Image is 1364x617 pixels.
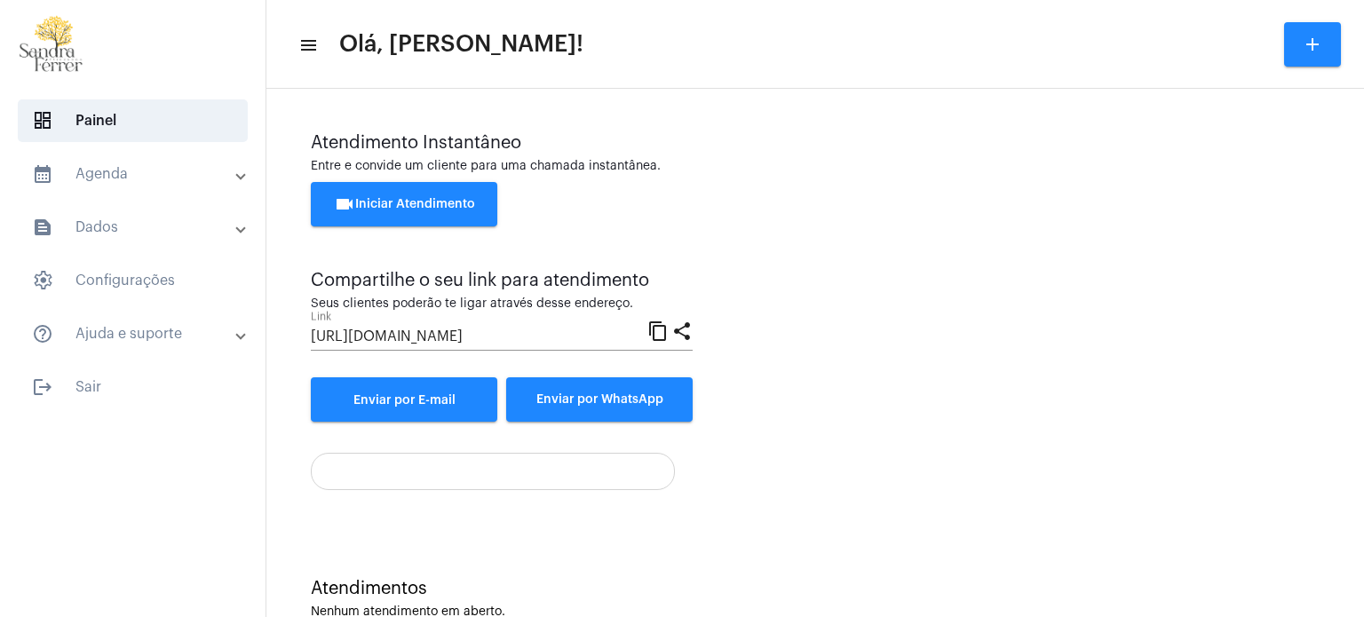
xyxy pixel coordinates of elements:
span: Sair [18,366,248,408]
span: Enviar por WhatsApp [536,393,663,406]
img: 87cae55a-51f6-9edc-6e8c-b06d19cf5cca.png [14,9,89,80]
mat-expansion-panel-header: sidenav iconDados [11,206,266,249]
mat-icon: sidenav icon [32,376,53,398]
div: Atendimento Instantâneo [311,133,1320,153]
span: Configurações [18,259,248,302]
mat-icon: sidenav icon [32,217,53,238]
button: Iniciar Atendimento [311,182,497,226]
mat-icon: sidenav icon [298,35,316,56]
mat-expansion-panel-header: sidenav iconAgenda [11,153,266,195]
span: Painel [18,99,248,142]
mat-panel-title: Agenda [32,163,237,185]
mat-panel-title: Dados [32,217,237,238]
div: Atendimentos [311,579,1320,598]
span: Iniciar Atendimento [334,198,475,210]
div: Compartilhe o seu link para atendimento [311,271,693,290]
span: sidenav icon [32,270,53,291]
button: Enviar por WhatsApp [506,377,693,422]
mat-icon: share [671,320,693,341]
div: Seus clientes poderão te ligar através desse endereço. [311,297,693,311]
mat-icon: sidenav icon [32,163,53,185]
mat-icon: add [1302,34,1323,55]
mat-panel-title: Ajuda e suporte [32,323,237,344]
mat-icon: content_copy [647,320,669,341]
mat-icon: sidenav icon [32,323,53,344]
mat-icon: videocam [334,194,355,215]
span: sidenav icon [32,110,53,131]
mat-expansion-panel-header: sidenav iconAjuda e suporte [11,312,266,355]
span: Enviar por E-mail [353,394,456,407]
a: Enviar por E-mail [311,377,497,422]
span: Olá, [PERSON_NAME]! [339,30,583,59]
div: Entre e convide um cliente para uma chamada instantânea. [311,160,1320,173]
